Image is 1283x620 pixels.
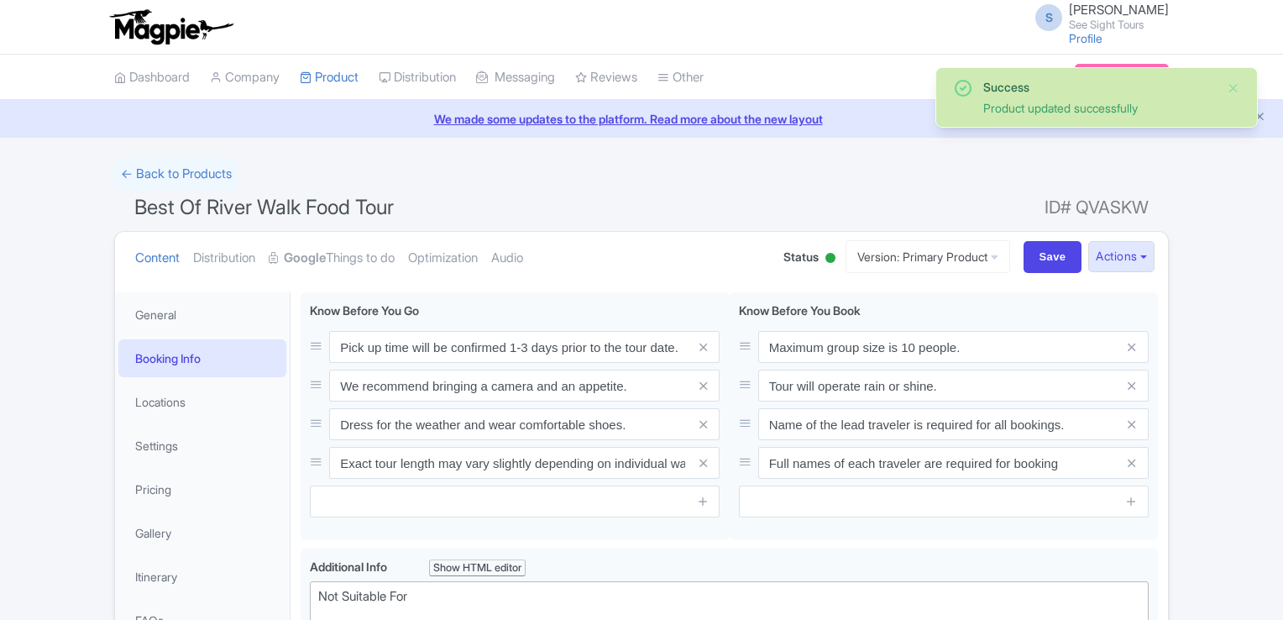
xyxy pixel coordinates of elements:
[118,339,286,377] a: Booking Info
[1025,3,1169,30] a: S [PERSON_NAME] See Sight Tours
[491,232,523,285] a: Audio
[1045,191,1149,224] span: ID# QVASKW
[114,158,238,191] a: ← Back to Products
[210,55,280,101] a: Company
[1024,241,1082,273] input: Save
[118,296,286,334] a: General
[310,560,387,574] span: Additional Info
[118,427,286,465] a: Settings
[379,55,456,101] a: Distribution
[1069,31,1102,45] a: Profile
[846,240,1010,273] a: Version: Primary Product
[135,232,180,285] a: Content
[983,99,1213,117] div: Product updated successfully
[983,78,1213,96] div: Success
[476,55,555,101] a: Messaging
[118,383,286,421] a: Locations
[575,55,637,101] a: Reviews
[118,470,286,508] a: Pricing
[269,232,395,285] a: GoogleThings to do
[739,303,861,318] span: Know Before You Book
[106,8,236,45] img: logo-ab69f6fb50320c5b225c76a69d11143b.png
[118,514,286,552] a: Gallery
[284,249,326,268] strong: Google
[1035,4,1062,31] span: S
[10,110,1273,128] a: We made some updates to the platform. Read more about the new layout
[408,232,478,285] a: Optimization
[193,232,255,285] a: Distribution
[1254,108,1266,128] button: Close announcement
[134,195,394,219] span: Best Of River Walk Food Tour
[1069,19,1169,30] small: See Sight Tours
[1069,2,1169,18] span: [PERSON_NAME]
[300,55,359,101] a: Product
[1227,78,1240,98] button: Close
[310,303,419,318] span: Know Before You Go
[783,248,819,265] span: Status
[657,55,704,101] a: Other
[118,558,286,596] a: Itinerary
[1075,64,1169,89] a: Subscription
[1088,241,1155,272] button: Actions
[429,560,526,577] div: Show HTML editor
[114,55,190,101] a: Dashboard
[822,246,839,272] div: Active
